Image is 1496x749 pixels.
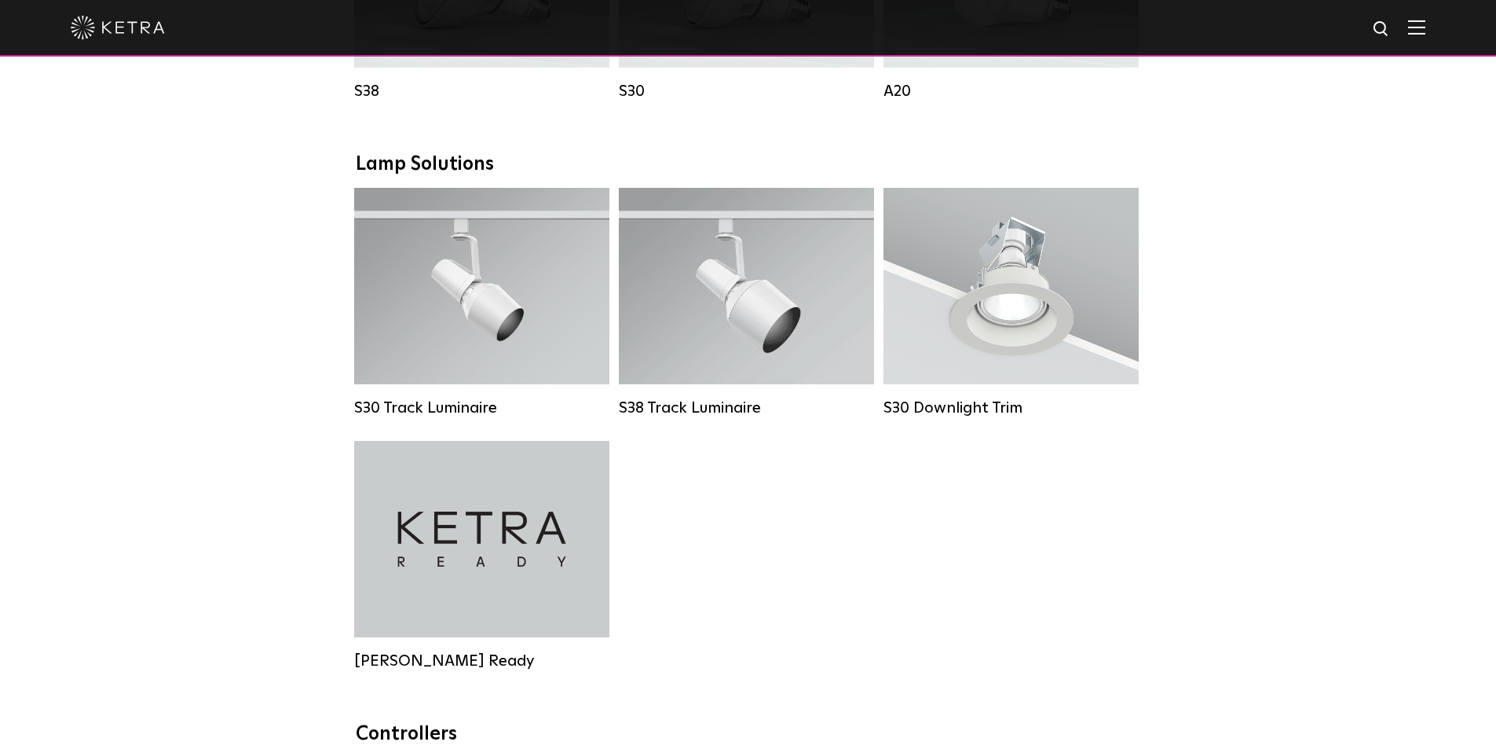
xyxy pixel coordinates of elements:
div: S38 Track Luminaire [619,398,874,417]
div: S38 [354,82,609,101]
a: S38 Track Luminaire Lumen Output:1100Colors:White / BlackBeam Angles:10° / 25° / 40° / 60°Wattage... [619,188,874,417]
a: S30 Downlight Trim S30 Downlight Trim [883,188,1139,417]
div: S30 [619,82,874,101]
img: ketra-logo-2019-white [71,16,165,39]
a: [PERSON_NAME] Ready [PERSON_NAME] Ready [354,441,609,670]
div: S30 Downlight Trim [883,398,1139,417]
img: search icon [1372,20,1392,39]
a: S30 Track Luminaire Lumen Output:1100Colors:White / BlackBeam Angles:15° / 25° / 40° / 60° / 90°W... [354,188,609,417]
div: [PERSON_NAME] Ready [354,652,609,670]
div: Controllers [356,723,1141,746]
div: S30 Track Luminaire [354,398,609,417]
div: A20 [883,82,1139,101]
img: Hamburger%20Nav.svg [1408,20,1425,35]
div: Lamp Solutions [356,153,1141,176]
